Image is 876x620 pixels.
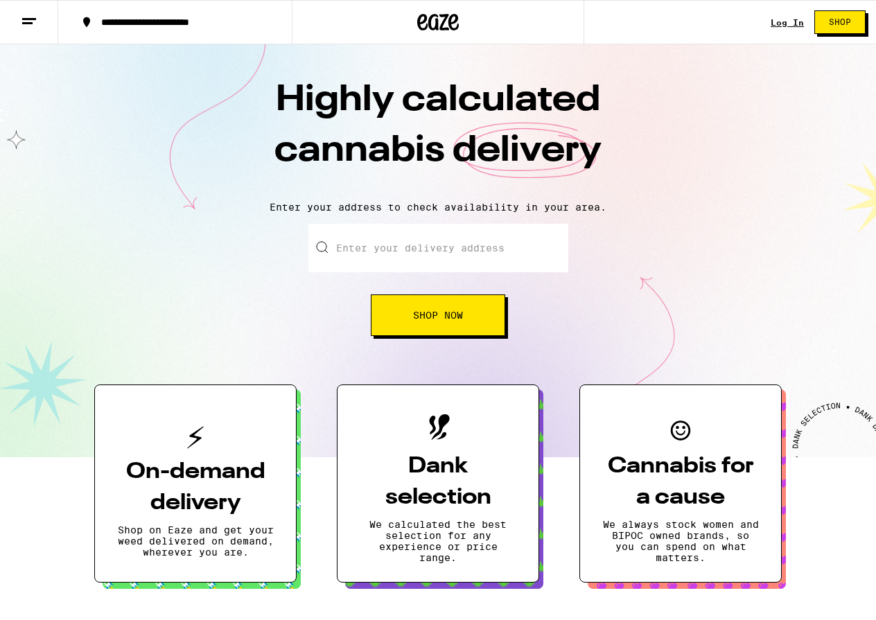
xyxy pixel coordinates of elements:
[360,451,516,513] h3: Dank selection
[371,294,505,336] button: Shop Now
[602,519,759,563] p: We always stock women and BIPOC owned brands, so you can spend on what matters.
[195,76,681,191] h1: Highly calculated cannabis delivery
[360,519,516,563] p: We calculated the best selection for any experience or price range.
[117,457,274,519] h3: On-demand delivery
[602,451,759,513] h3: Cannabis for a cause
[14,202,862,213] p: Enter your address to check availability in your area.
[308,224,568,272] input: Enter your delivery address
[829,18,851,26] span: Shop
[337,384,539,583] button: Dank selectionWe calculated the best selection for any experience or price range.
[804,10,876,34] a: Shop
[117,524,274,558] p: Shop on Eaze and get your weed delivered on demand, wherever you are.
[413,310,463,320] span: Shop Now
[94,384,297,583] button: On-demand deliveryShop on Eaze and get your weed delivered on demand, wherever you are.
[771,18,804,27] a: Log In
[814,10,866,34] button: Shop
[579,384,782,583] button: Cannabis for a causeWe always stock women and BIPOC owned brands, so you can spend on what matters.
